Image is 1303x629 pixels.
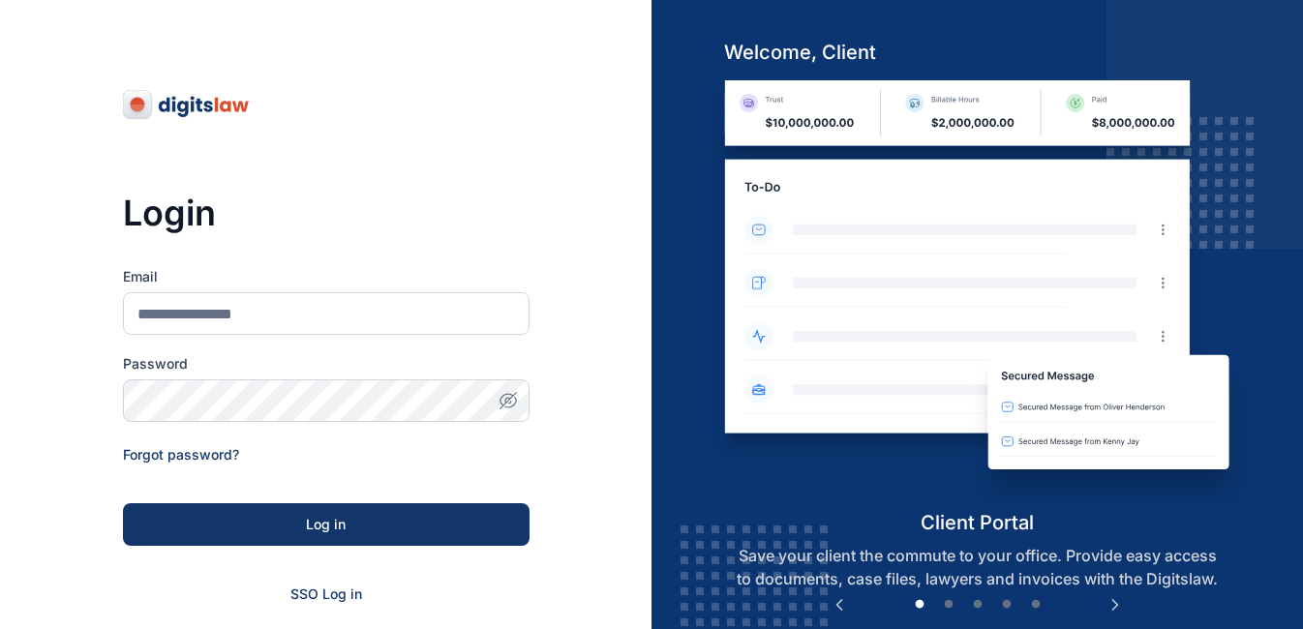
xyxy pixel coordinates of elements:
button: Previous [830,595,849,614]
a: Forgot password? [123,446,239,463]
button: 3 [968,595,987,614]
button: 4 [997,595,1016,614]
h5: welcome, client [709,39,1246,66]
button: Log in [123,503,530,546]
img: client-portal [709,80,1246,509]
label: Password [123,354,530,374]
button: 1 [910,595,929,614]
button: 2 [939,595,958,614]
a: SSO Log in [290,585,362,602]
h3: Login [123,194,530,232]
button: 5 [1026,595,1045,614]
h5: client portal [709,509,1246,536]
label: Email [123,267,530,286]
div: Log in [154,515,499,534]
img: digitslaw-logo [123,89,251,120]
p: Save your client the commute to your office. Provide easy access to documents, case files, lawyer... [709,544,1246,590]
button: Next [1106,595,1125,614]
